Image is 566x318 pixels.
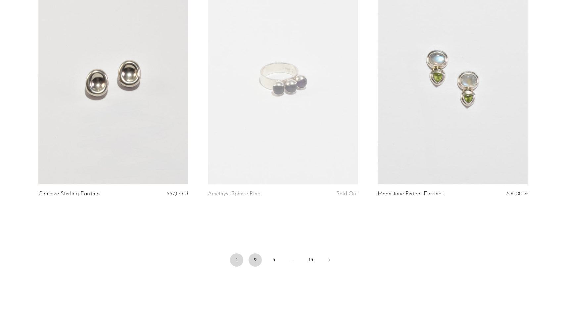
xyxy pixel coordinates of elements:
[304,253,317,267] a: 13
[378,191,444,197] a: Moonstone Peridot Earrings
[323,253,336,268] a: Next
[38,191,100,197] a: Concave Sterling Earrings
[286,253,299,267] span: …
[336,191,358,197] span: Sold Out
[506,191,528,197] span: 706,00 zł
[267,253,280,267] a: 3
[249,253,262,267] a: 2
[208,191,260,197] a: Amethyst Sphere Ring
[166,191,188,197] span: 557,00 zł
[230,253,243,267] span: 1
